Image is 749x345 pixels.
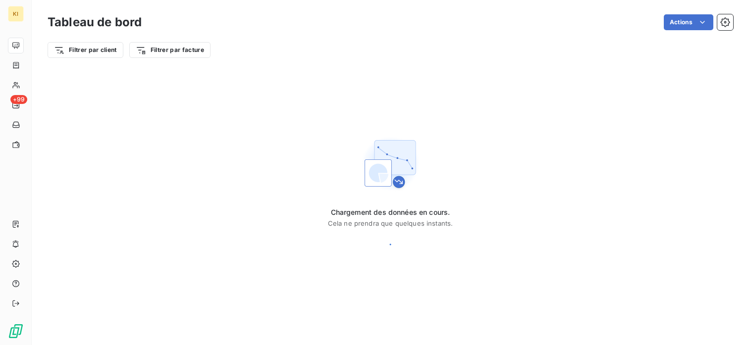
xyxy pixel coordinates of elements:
img: First time [359,132,422,196]
h3: Tableau de bord [48,13,142,31]
img: Logo LeanPay [8,323,24,339]
button: Filtrer par facture [129,42,211,58]
div: KI [8,6,24,22]
button: Filtrer par client [48,42,123,58]
button: Actions [664,14,713,30]
span: +99 [10,95,27,104]
span: Chargement des données en cours. [328,207,453,217]
span: Cela ne prendra que quelques instants. [328,219,453,227]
